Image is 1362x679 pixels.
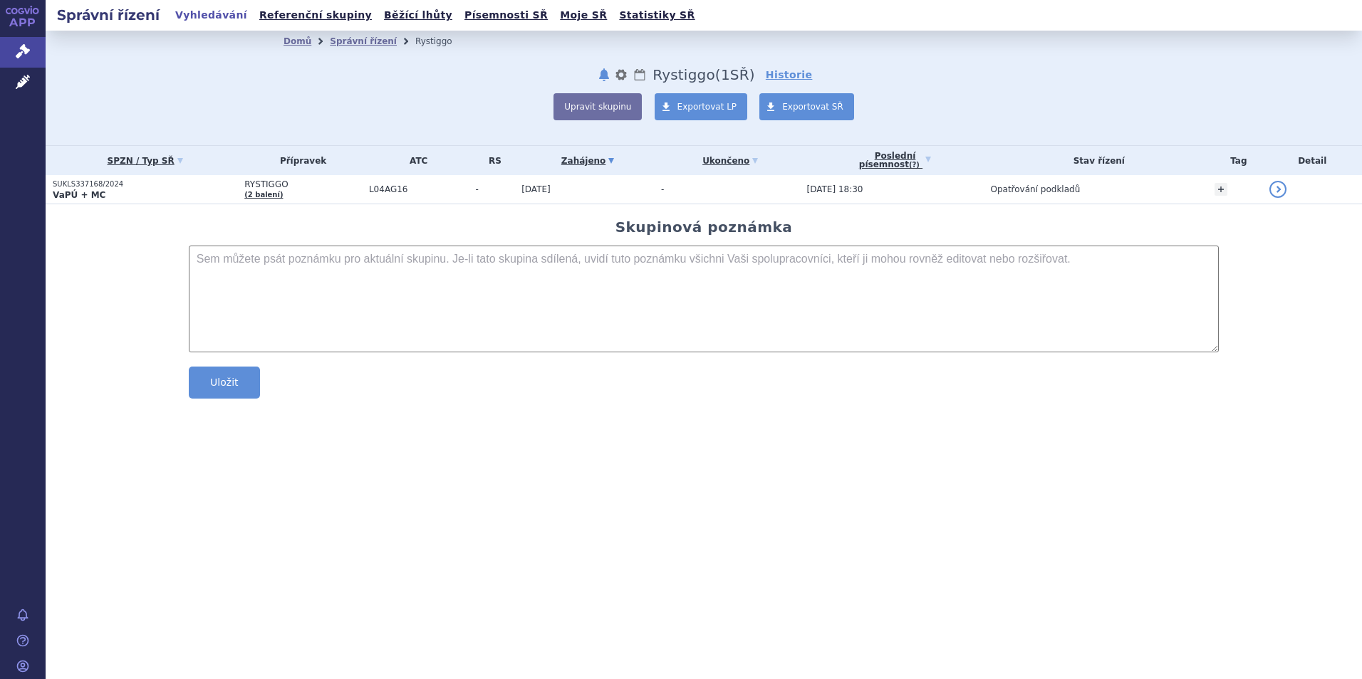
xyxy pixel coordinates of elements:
[53,179,237,189] p: SUKLS337168/2024
[759,93,854,120] a: Exportovat SŘ
[782,102,843,112] span: Exportovat SŘ
[661,184,664,194] span: -
[53,190,105,200] strong: VaPÚ + MC
[415,31,471,52] li: Rystiggo
[521,151,654,171] a: Zahájeno
[614,66,628,83] button: nastavení
[1262,146,1362,175] th: Detail
[715,66,755,83] span: ( SŘ)
[255,6,376,25] a: Referenční skupiny
[556,6,611,25] a: Moje SŘ
[362,146,469,175] th: ATC
[597,66,611,83] button: notifikace
[553,93,642,120] button: Upravit skupinu
[284,36,311,46] a: Domů
[1215,183,1227,196] a: +
[909,161,920,169] abbr: (?)
[1207,146,1262,175] th: Tag
[460,6,552,25] a: Písemnosti SŘ
[677,102,737,112] span: Exportovat LP
[380,6,457,25] a: Běžící lhůty
[476,184,515,194] span: -
[721,66,730,83] span: 1
[655,93,748,120] a: Exportovat LP
[807,146,984,175] a: Poslednípísemnost(?)
[53,151,237,171] a: SPZN / Typ SŘ
[237,146,362,175] th: Přípravek
[469,146,515,175] th: RS
[807,184,863,194] span: [DATE] 18:30
[983,146,1207,175] th: Stav řízení
[244,179,362,189] span: RYSTIGGO
[615,6,699,25] a: Statistiky SŘ
[369,184,469,194] span: L04AG16
[653,66,715,83] span: Rystiggo
[46,5,171,25] h2: Správní řízení
[615,219,793,236] h2: Skupinová poznámka
[189,367,260,399] button: Uložit
[171,6,251,25] a: Vyhledávání
[330,36,397,46] a: Správní řízení
[1269,181,1286,198] a: detail
[661,151,800,171] a: Ukončeno
[633,66,647,83] a: Lhůty
[244,191,283,199] a: (2 balení)
[766,68,813,82] a: Historie
[990,184,1080,194] span: Opatřování podkladů
[521,184,551,194] span: [DATE]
